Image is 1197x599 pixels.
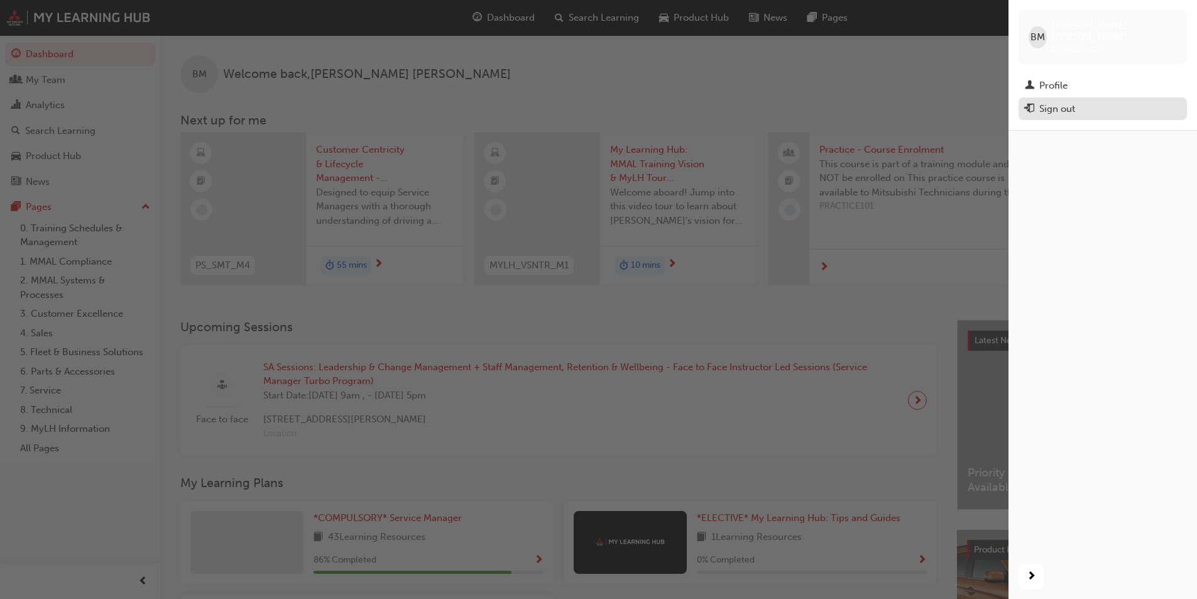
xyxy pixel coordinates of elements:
[1039,79,1068,93] div: Profile
[1019,74,1187,97] a: Profile
[1025,80,1034,92] span: man-icon
[1052,20,1177,43] span: [PERSON_NAME] [PERSON_NAME]
[1019,97,1187,121] button: Sign out
[1039,102,1075,116] div: Sign out
[1027,569,1036,585] span: next-icon
[1052,43,1103,54] span: 0005874422
[1030,30,1045,45] span: BM
[1025,104,1034,115] span: exit-icon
